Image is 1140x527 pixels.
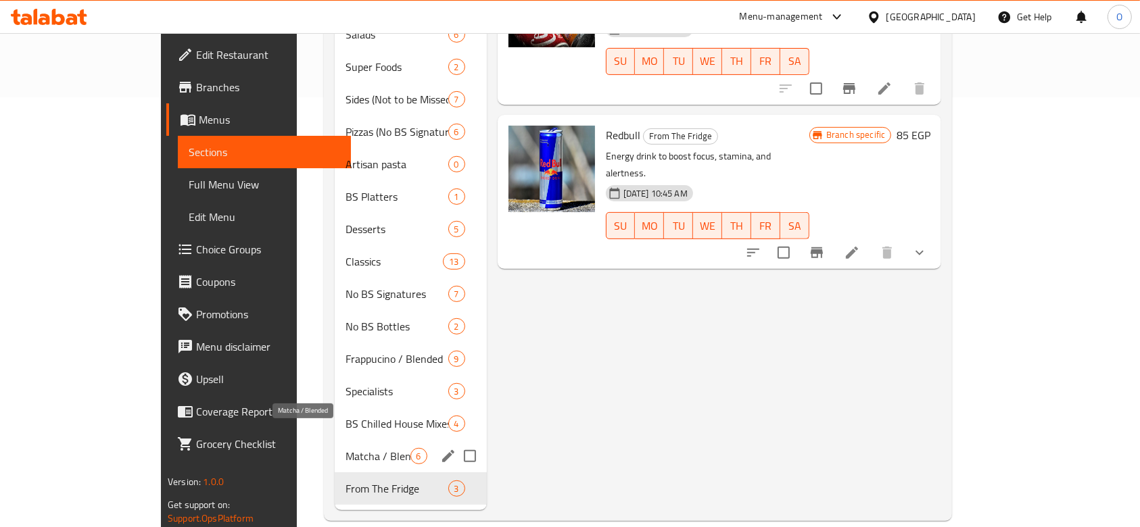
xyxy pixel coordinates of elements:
[833,72,865,105] button: Branch-specific-item
[644,128,717,144] span: From The Fridge
[722,212,751,239] button: TH
[346,91,448,107] div: Sides (Not to be Missed)
[606,125,640,145] span: Redbull
[166,363,352,395] a: Upsell
[346,124,448,140] span: Pizzas (No BS Signature Pizza Dough)
[335,472,486,505] div: From The Fridge3
[751,212,780,239] button: FR
[196,436,341,452] span: Grocery Checklist
[166,233,352,266] a: Choice Groups
[669,216,688,236] span: TU
[448,480,465,497] div: items
[346,156,448,172] span: Artisan pasta
[335,245,486,278] div: Classics13
[335,213,486,245] div: Desserts5
[449,126,465,139] span: 6
[757,51,775,71] span: FR
[448,351,465,367] div: items
[166,266,352,298] a: Coupons
[698,51,717,71] span: WE
[448,91,465,107] div: items
[189,176,341,193] span: Full Menu View
[196,338,341,355] span: Menu disclaimer
[448,383,465,399] div: items
[178,201,352,233] a: Edit Menu
[448,221,465,237] div: items
[801,236,833,269] button: Branch-specific-item
[448,59,465,75] div: items
[411,450,427,463] span: 6
[199,111,341,128] span: Menus
[335,18,486,51] div: Salads6
[903,72,936,105] button: delete
[346,383,448,399] span: Specialists
[196,274,341,290] span: Coupons
[346,221,448,237] span: Desserts
[166,395,352,428] a: Coverage Report
[346,318,448,334] span: No BS Bottles
[168,473,201,491] span: Version:
[780,212,809,239] button: SA
[203,473,224,491] span: 1.0.0
[606,212,636,239] button: SU
[448,286,465,302] div: items
[168,509,254,527] a: Support.OpsPlatform
[346,351,448,367] div: Frappucino / Blended
[335,375,486,407] div: Specialists3
[612,216,630,236] span: SU
[449,93,465,106] span: 7
[769,239,798,267] span: Select to update
[335,440,486,472] div: Matcha / Blended6edit
[640,216,659,236] span: MO
[346,416,448,432] div: BS Chilled House Mixes
[897,126,930,145] h6: 85 EGP
[196,241,341,257] span: Choice Groups
[335,148,486,180] div: Artisan pasta0
[449,482,465,495] span: 3
[786,216,804,236] span: SA
[448,156,465,172] div: items
[449,191,465,203] span: 1
[335,343,486,375] div: Frappucino / Blended9
[664,48,693,75] button: TU
[196,306,341,322] span: Promotions
[911,245,928,261] svg: Show Choices
[449,385,465,398] span: 3
[448,26,465,43] div: items
[335,407,486,440] div: BS Chilled House Mixes4
[346,448,410,464] span: Matcha / Blended
[448,416,465,432] div: items
[438,446,458,466] button: edit
[346,253,443,270] span: Classics
[698,216,717,236] span: WE
[757,216,775,236] span: FR
[1116,9,1122,24] span: O
[449,418,465,430] span: 4
[166,330,352,363] a: Menu disclaimer
[449,353,465,366] span: 9
[346,480,448,497] span: From The Fridge
[166,298,352,330] a: Promotions
[737,236,769,269] button: sort-choices
[335,83,486,116] div: Sides (Not to be Missed)7
[166,71,352,103] a: Branches
[449,28,465,41] span: 6
[728,216,746,236] span: TH
[346,26,448,43] span: Salads
[335,116,486,148] div: Pizzas (No BS Signature Pizza Dough)6
[166,39,352,71] a: Edit Restaurant
[346,189,448,205] div: BS Platters
[886,9,976,24] div: [GEOGRAPHIC_DATA]
[740,9,823,25] div: Menu-management
[196,47,341,63] span: Edit Restaurant
[444,255,464,268] span: 13
[449,158,465,171] span: 0
[606,148,809,182] p: Energy drink to boost focus, stamina, and alertness.
[166,428,352,460] a: Grocery Checklist
[635,212,664,239] button: MO
[449,288,465,301] span: 7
